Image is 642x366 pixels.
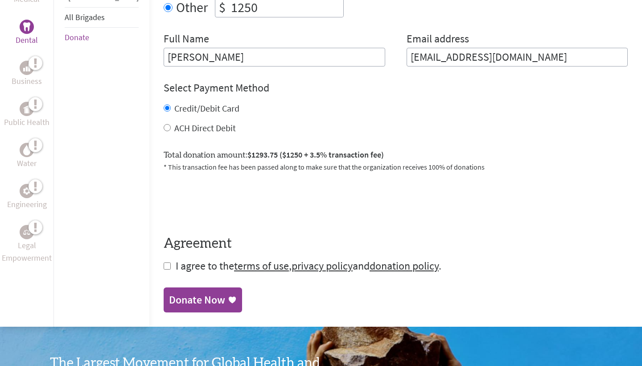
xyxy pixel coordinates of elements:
[234,259,289,273] a: terms of use
[65,12,105,22] a: All Brigades
[370,259,439,273] a: donation policy
[16,34,38,46] p: Dental
[16,20,38,46] a: DentalDental
[2,225,52,264] a: Legal EmpowermentLegal Empowerment
[174,103,239,114] label: Credit/Debit Card
[164,32,209,48] label: Full Name
[164,149,384,162] label: Total donation amount:
[20,225,34,239] div: Legal Empowerment
[164,287,242,312] a: Donate Now
[407,48,628,67] input: Your Email
[2,239,52,264] p: Legal Empowerment
[20,143,34,157] div: Water
[164,162,628,172] p: * This transaction fee has been passed along to make sure that the organization receives 100% of ...
[176,259,441,273] span: I agree to the , and .
[292,259,353,273] a: privacy policy
[164,48,385,67] input: Enter Full Name
[12,75,42,87] p: Business
[164,81,628,95] h4: Select Payment Method
[20,184,34,198] div: Engineering
[23,229,30,235] img: Legal Empowerment
[23,104,30,113] img: Public Health
[65,7,139,28] li: All Brigades
[4,116,49,129] p: Public Health
[23,22,30,31] img: Dental
[20,102,34,116] div: Public Health
[174,122,236,133] label: ACH Direct Debit
[17,157,37,170] p: Water
[169,293,225,307] div: Donate Now
[12,61,42,87] a: BusinessBusiness
[407,32,469,48] label: Email address
[247,150,384,160] span: $1293.75 ($1250 + 3.5% transaction fee)
[65,32,89,42] a: Donate
[7,184,47,211] a: EngineeringEngineering
[65,28,139,47] li: Donate
[23,187,30,194] img: Engineering
[4,102,49,129] a: Public HealthPublic Health
[164,236,628,252] h4: Agreement
[17,143,37,170] a: WaterWater
[23,145,30,155] img: Water
[20,20,34,34] div: Dental
[23,64,30,71] img: Business
[20,61,34,75] div: Business
[164,183,299,218] iframe: reCAPTCHA
[7,198,47,211] p: Engineering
